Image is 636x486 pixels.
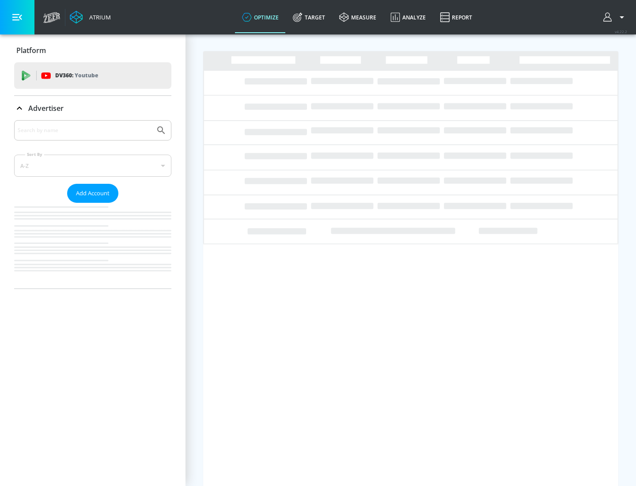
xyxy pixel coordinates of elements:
div: DV360: Youtube [14,62,171,89]
div: A-Z [14,155,171,177]
a: measure [332,1,383,33]
nav: list of Advertiser [14,203,171,289]
span: Add Account [76,188,110,198]
p: Platform [16,46,46,55]
span: v 4.22.2 [615,29,627,34]
a: optimize [235,1,286,33]
button: Add Account [67,184,118,203]
label: Sort By [25,152,44,157]
a: Report [433,1,479,33]
div: Platform [14,38,171,63]
p: Youtube [75,71,98,80]
a: Target [286,1,332,33]
a: Analyze [383,1,433,33]
p: DV360: [55,71,98,80]
div: Atrium [86,13,111,21]
p: Advertiser [28,103,64,113]
a: Atrium [70,11,111,24]
div: Advertiser [14,120,171,289]
input: Search by name [18,125,151,136]
div: Advertiser [14,96,171,121]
